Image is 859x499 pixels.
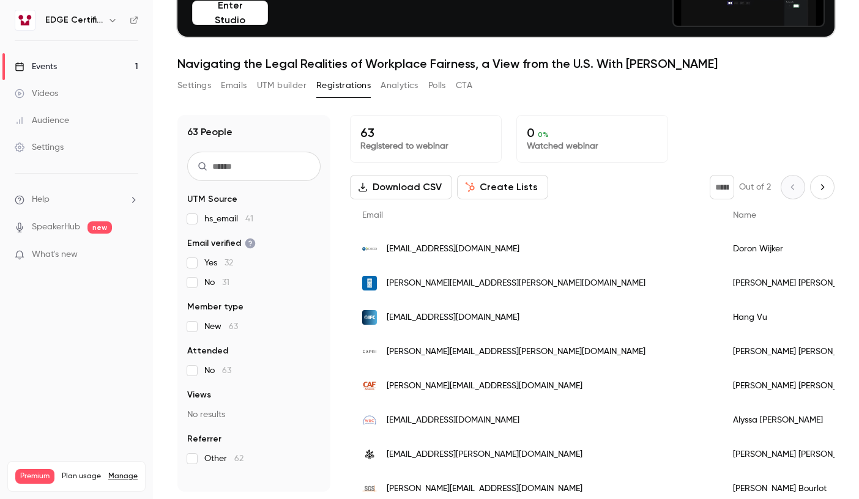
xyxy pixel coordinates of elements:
button: Create Lists [457,175,548,199]
span: [PERSON_NAME][EMAIL_ADDRESS][PERSON_NAME][DOMAIN_NAME] [387,346,645,358]
span: [PERSON_NAME][EMAIL_ADDRESS][PERSON_NAME][DOMAIN_NAME] [387,277,645,290]
p: No results [187,408,321,421]
img: website_grey.svg [20,32,29,42]
span: [PERSON_NAME][EMAIL_ADDRESS][DOMAIN_NAME] [387,380,582,393]
button: Emails [221,76,247,95]
span: 0 % [538,130,549,139]
span: Name [733,211,756,220]
div: Audience [15,114,69,127]
button: Polls [428,76,446,95]
button: Next page [810,175,835,199]
span: Referrer [187,433,221,445]
span: [EMAIL_ADDRESS][PERSON_NAME][DOMAIN_NAME] [387,448,582,461]
div: Domain Overview [46,72,110,80]
span: Attended [187,345,228,357]
p: 0 [527,125,658,140]
img: cafamerica.org [362,379,377,393]
a: Manage [108,471,138,481]
img: ubs.com [362,447,377,462]
span: [PERSON_NAME][EMAIL_ADDRESS][DOMAIN_NAME] [387,482,582,495]
h1: 63 People [187,125,232,139]
div: Settings [15,141,64,153]
span: [EMAIL_ADDRESS][DOMAIN_NAME] [387,311,519,324]
button: CTA [456,76,472,95]
p: Registered to webinar [360,140,491,152]
div: Domain: [DOMAIN_NAME] [32,32,135,42]
a: SpeakerHub [32,221,80,234]
img: oecd.org [362,242,377,256]
span: What's new [32,248,78,261]
img: tab_keywords_by_traffic_grey.svg [122,71,132,81]
button: Registrations [316,76,371,95]
span: Plan usage [62,471,101,481]
span: Email [362,211,383,220]
span: 31 [222,278,229,287]
img: capriholdings.com [362,344,377,359]
span: 63 [222,366,231,375]
button: Settings [177,76,211,95]
h1: Navigating the Legal Realities of Workplace Fairness, a View from the U.S. With [PERSON_NAME] [177,56,835,71]
span: Email verified [187,237,256,250]
img: sgs.com [362,481,377,496]
img: tab_domain_overview_orange.svg [33,71,43,81]
span: No [204,276,229,289]
p: 63 [360,125,491,140]
img: wbcollaborative.org [362,413,377,427]
span: 32 [225,259,233,267]
span: Yes [204,257,233,269]
span: No [204,364,231,377]
span: Help [32,193,50,206]
span: hs_email [204,213,253,225]
div: Keywords by Traffic [135,72,206,80]
span: new [87,221,112,234]
span: Views [187,389,211,401]
h6: EDGE Certification [45,14,103,26]
img: logo_orange.svg [20,20,29,29]
button: Enter Studio [192,1,268,25]
span: Member type [187,301,244,313]
div: Videos [15,87,58,100]
span: New [204,320,238,333]
span: UTM Source [187,193,237,205]
img: undp.org [362,276,377,290]
div: v 4.0.25 [34,20,60,29]
span: 41 [245,215,253,223]
img: ifc.org [362,310,377,325]
span: Premium [15,469,54,484]
div: Events [15,61,57,73]
section: facet-groups [187,193,321,465]
span: 62 [234,454,244,463]
span: Other [204,453,244,465]
img: EDGE Certification [15,10,35,30]
button: Download CSV [350,175,452,199]
button: Analytics [381,76,418,95]
p: Out of 2 [739,181,771,193]
button: UTM builder [257,76,307,95]
p: Watched webinar [527,140,658,152]
span: 63 [229,322,238,331]
li: help-dropdown-opener [15,193,138,206]
span: [EMAIL_ADDRESS][DOMAIN_NAME] [387,243,519,256]
span: [EMAIL_ADDRESS][DOMAIN_NAME] [387,414,519,427]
